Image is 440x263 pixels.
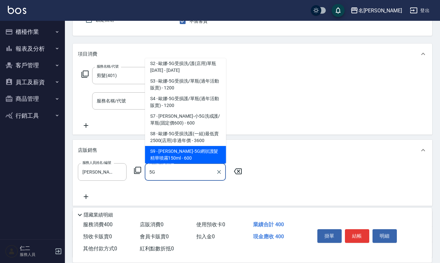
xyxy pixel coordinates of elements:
button: 結帳 [345,229,369,243]
img: Person [5,245,18,258]
span: 店販消費 0 [140,221,164,228]
div: 名[PERSON_NAME] [358,7,402,15]
button: 登出 [407,5,432,17]
span: S3 - 歐娜-5G受損洗/單瓶(過年活動販賣) - 1200 [145,76,226,93]
span: 紅利點數折抵 0 [140,245,174,252]
span: 使用預收卡 0 [196,221,225,228]
p: 店販銷售 [78,147,97,154]
button: 員工及薪資 [3,74,62,91]
span: S4 - 歐娜-5G受損護/單瓶(過年活動販賣) - 1200 [145,93,226,111]
button: save [332,4,345,17]
img: Logo [8,6,26,14]
span: 業績合計 400 [253,221,284,228]
button: 客戶管理 [3,57,62,74]
label: 服務人員姓名/編號 [82,160,111,165]
span: 現金應收 400 [253,233,284,240]
button: 行銷工具 [3,107,62,124]
button: 明細 [373,229,397,243]
h5: 仁二 [20,245,53,252]
p: 項目消費 [78,51,97,58]
span: S7 - [PERSON_NAME]-小5G洗或護/單瓶(固定價600) - 600 [145,111,226,128]
span: S2 - 歐娜-5G受損洗/護(店用)單瓶[DATE] - [DATE] [145,58,226,76]
label: 服務名稱/代號 [97,64,118,69]
button: 櫃檯作業 [3,23,62,40]
span: 扣入金 0 [196,233,215,240]
button: 報表及分析 [3,40,62,57]
span: S9 - [PERSON_NAME]-5G網狀護髮精華噴霧150ml - 600 [145,146,226,164]
button: Clear [214,167,224,177]
span: 會員卡販賣 0 [140,233,169,240]
button: 掛單 [317,229,342,243]
span: 其他付款方式 0 [83,245,117,252]
p: 隱藏業績明細 [84,212,113,218]
p: 服務人員 [20,252,53,257]
span: S8 - 歐娜-5G受損洗護(一組)最低賣2500(店用)非過年價 - 3600 [145,128,226,146]
div: 項目消費 [73,44,432,64]
span: 不留客資 [189,18,208,25]
span: 服務消費 400 [83,221,113,228]
button: 商品管理 [3,90,62,107]
span: 預收卡販賣 0 [83,233,112,240]
div: 店販銷售 [73,140,432,161]
button: 名[PERSON_NAME] [348,4,405,17]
